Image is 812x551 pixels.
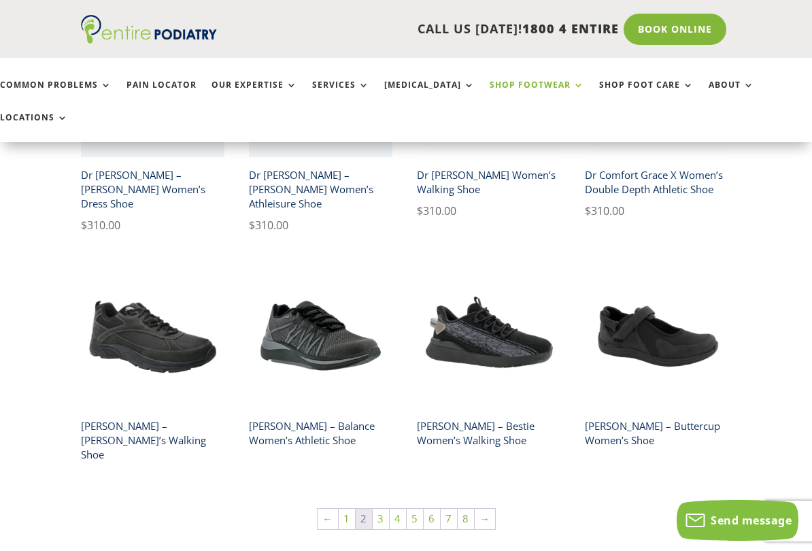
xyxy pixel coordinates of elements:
img: bestie drew shoe athletic walking shoe entire podiatry [417,264,560,407]
a: Book Online [624,14,726,45]
img: buttercup drew shoe black casual shoe entire podiatry [585,264,728,407]
span: Page 2 [356,509,372,529]
h2: Dr Comfort Grace X Women’s Double Depth Athletic Shoe [585,163,728,202]
bdi: 310.00 [417,203,456,218]
span: 1800 4 ENTIRE [522,20,619,37]
bdi: 310.00 [249,218,288,233]
a: bestie drew shoe athletic walking shoe entire podiatry[PERSON_NAME] – Bestie Women’s Walking Shoe [417,264,560,452]
a: buttercup drew shoe black casual shoe entire podiatry[PERSON_NAME] – Buttercup Women’s Shoe [585,264,728,452]
h2: Dr [PERSON_NAME] – [PERSON_NAME] Women’s Dress Shoe [81,163,224,216]
a: About [709,80,754,110]
nav: Product Pagination [81,507,730,536]
h2: [PERSON_NAME] – [PERSON_NAME]’s Walking Shoe [81,414,224,467]
span: $ [417,203,423,218]
a: [MEDICAL_DATA] [384,80,475,110]
h2: [PERSON_NAME] – Balance Women’s Athletic Shoe [249,414,392,452]
a: Pain Locator [126,80,197,110]
span: $ [249,218,255,233]
a: Page 3 [373,509,389,529]
bdi: 310.00 [81,218,120,233]
a: aaron drew shoe black mens walking shoe entire podiatry[PERSON_NAME] – [PERSON_NAME]’s Walking Shoe [81,264,224,467]
a: Shop Foot Care [599,80,694,110]
span: Send message [711,513,792,528]
h2: [PERSON_NAME] – Buttercup Women’s Shoe [585,414,728,452]
a: → [475,509,495,529]
a: Our Expertise [212,80,297,110]
a: Page 8 [458,509,474,529]
a: Page 1 [339,509,355,529]
a: Page 5 [407,509,423,529]
img: balance drew shoe black athletic shoe entire podiatry [249,264,392,407]
bdi: 310.00 [585,203,624,218]
span: $ [585,203,591,218]
h2: Dr [PERSON_NAME] – [PERSON_NAME] Women’s Athleisure Shoe [249,163,392,216]
img: aaron drew shoe black mens walking shoe entire podiatry [81,264,224,407]
a: Entire Podiatry [81,33,217,46]
a: Shop Footwear [490,80,584,110]
a: ← [318,509,338,529]
p: CALL US [DATE]! [225,20,618,38]
a: Services [312,80,369,110]
a: Page 6 [424,509,440,529]
button: Send message [677,500,798,541]
span: $ [81,218,87,233]
img: logo (1) [81,15,217,44]
a: balance drew shoe black athletic shoe entire podiatry[PERSON_NAME] – Balance Women’s Athletic Shoe [249,264,392,452]
h2: [PERSON_NAME] – Bestie Women’s Walking Shoe [417,414,560,452]
a: Page 7 [441,509,457,529]
h2: Dr [PERSON_NAME] Women’s Walking Shoe [417,163,560,202]
a: Page 4 [390,509,406,529]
